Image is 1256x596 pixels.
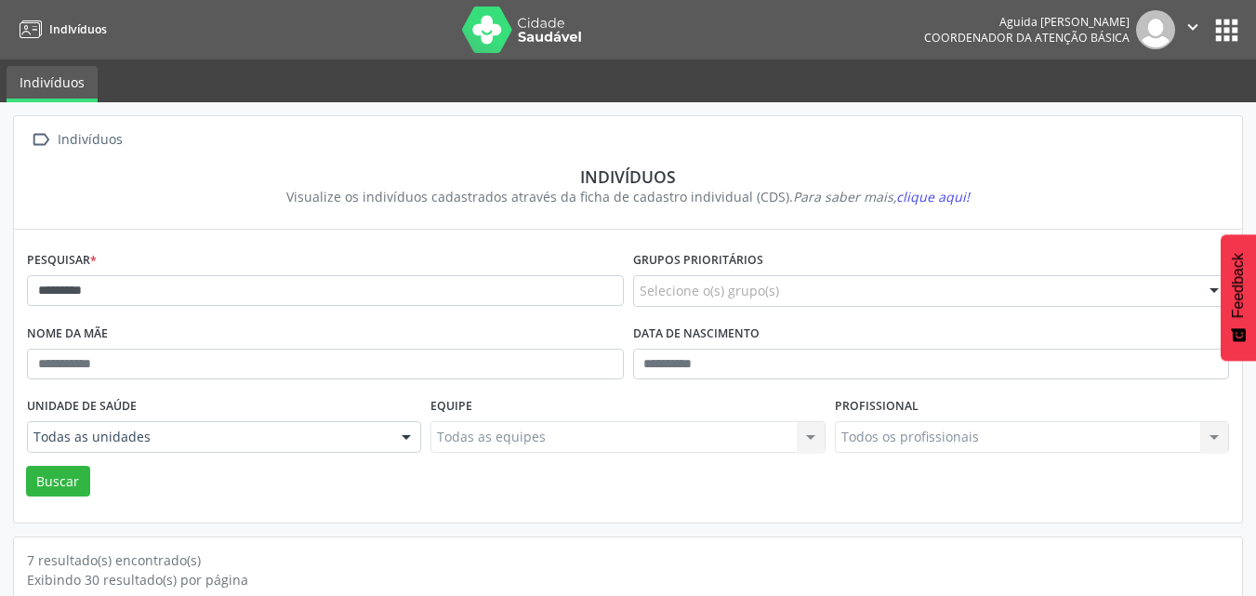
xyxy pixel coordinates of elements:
[26,466,90,497] button: Buscar
[896,188,970,205] span: clique aqui!
[924,30,1130,46] span: Coordenador da Atenção Básica
[924,14,1130,30] div: Aguida [PERSON_NAME]
[835,392,919,421] label: Profissional
[633,246,763,275] label: Grupos prioritários
[633,320,760,349] label: Data de nascimento
[27,126,54,153] i: 
[40,166,1216,187] div: Indivíduos
[33,428,383,446] span: Todas as unidades
[1230,253,1247,318] span: Feedback
[27,320,108,349] label: Nome da mãe
[27,246,97,275] label: Pesquisar
[27,392,137,421] label: Unidade de saúde
[27,570,1229,589] div: Exibindo 30 resultado(s) por página
[27,550,1229,570] div: 7 resultado(s) encontrado(s)
[793,188,970,205] i: Para saber mais,
[13,14,107,45] a: Indivíduos
[1210,14,1243,46] button: apps
[49,21,107,37] span: Indivíduos
[40,187,1216,206] div: Visualize os indivíduos cadastrados através da ficha de cadastro individual (CDS).
[1136,10,1175,49] img: img
[640,281,779,300] span: Selecione o(s) grupo(s)
[54,126,126,153] div: Indivíduos
[27,126,126,153] a:  Indivíduos
[7,66,98,102] a: Indivíduos
[1175,10,1210,49] button: 
[1183,17,1203,37] i: 
[1221,234,1256,361] button: Feedback - Mostrar pesquisa
[430,392,472,421] label: Equipe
